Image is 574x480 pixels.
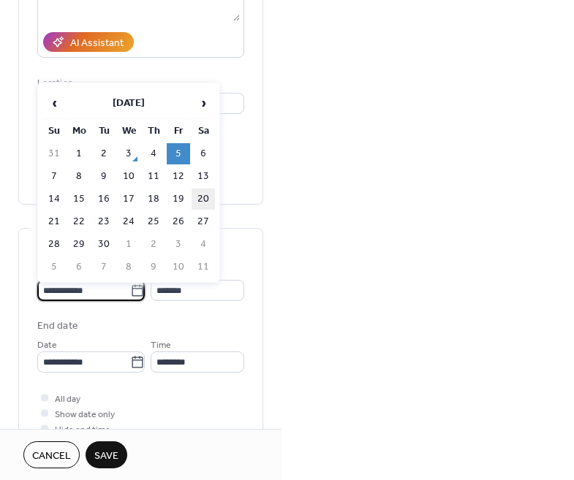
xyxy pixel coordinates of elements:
[67,188,91,210] td: 15
[92,211,116,232] td: 23
[142,234,165,255] td: 2
[43,88,65,118] span: ‹
[117,166,140,187] td: 10
[94,449,118,464] span: Save
[42,234,66,255] td: 28
[192,143,215,164] td: 6
[92,121,116,142] th: Tu
[117,234,140,255] td: 1
[192,256,215,278] td: 11
[192,211,215,232] td: 27
[192,121,215,142] th: Sa
[117,211,140,232] td: 24
[167,166,190,187] td: 12
[92,188,116,210] td: 16
[55,392,80,407] span: All day
[42,188,66,210] td: 14
[37,338,57,353] span: Date
[167,211,190,232] td: 26
[142,143,165,164] td: 4
[117,121,140,142] th: We
[92,166,116,187] td: 9
[142,256,165,278] td: 9
[67,121,91,142] th: Mo
[55,422,110,438] span: Hide end time
[167,121,190,142] th: Fr
[42,166,66,187] td: 7
[92,256,116,278] td: 7
[192,234,215,255] td: 4
[86,441,127,468] button: Save
[142,166,165,187] td: 11
[42,211,66,232] td: 21
[117,256,140,278] td: 8
[142,121,165,142] th: Th
[167,234,190,255] td: 3
[67,143,91,164] td: 1
[117,143,140,164] td: 3
[43,32,134,52] button: AI Assistant
[67,256,91,278] td: 6
[42,121,66,142] th: Su
[42,256,66,278] td: 5
[67,211,91,232] td: 22
[67,166,91,187] td: 8
[151,338,171,353] span: Time
[70,36,124,51] div: AI Assistant
[92,143,116,164] td: 2
[167,188,190,210] td: 19
[42,143,66,164] td: 31
[32,449,71,464] span: Cancel
[92,234,116,255] td: 30
[117,188,140,210] td: 17
[37,319,78,334] div: End date
[167,256,190,278] td: 10
[192,166,215,187] td: 13
[142,188,165,210] td: 18
[167,143,190,164] td: 5
[192,188,215,210] td: 20
[67,88,190,119] th: [DATE]
[142,211,165,232] td: 25
[37,75,241,91] div: Location
[67,234,91,255] td: 29
[55,407,115,422] span: Show date only
[23,441,80,468] button: Cancel
[192,88,214,118] span: ›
